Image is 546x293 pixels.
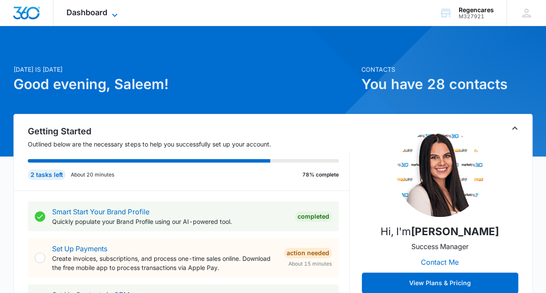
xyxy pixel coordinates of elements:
[13,65,356,74] p: [DATE] is [DATE]
[284,248,332,258] div: Action Needed
[411,241,469,252] p: Success Manager
[28,170,66,180] div: 2 tasks left
[459,13,494,20] div: account id
[28,125,349,138] h2: Getting Started
[411,225,499,238] strong: [PERSON_NAME]
[361,74,533,95] h1: You have 28 contacts
[52,254,277,272] p: Create invoices, subscriptions, and process one-time sales online. Download the free mobile app t...
[28,140,349,149] p: Outlined below are the necessary steps to help you successfully set up your account.
[381,224,499,240] p: Hi, I'm
[302,171,339,179] p: 78% complete
[288,260,332,268] span: About 15 minutes
[52,244,107,253] a: Set Up Payments
[397,130,483,217] img: Danielle Billington
[412,252,467,273] button: Contact Me
[52,207,149,216] a: Smart Start Your Brand Profile
[71,171,114,179] p: About 20 minutes
[13,74,356,95] h1: Good evening, Saleem!
[66,8,107,17] span: Dashboard
[510,123,520,133] button: Toggle Collapse
[295,211,332,222] div: Completed
[361,65,533,74] p: Contacts
[459,7,494,13] div: account name
[52,217,288,226] p: Quickly populate your Brand Profile using our AI-powered tool.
